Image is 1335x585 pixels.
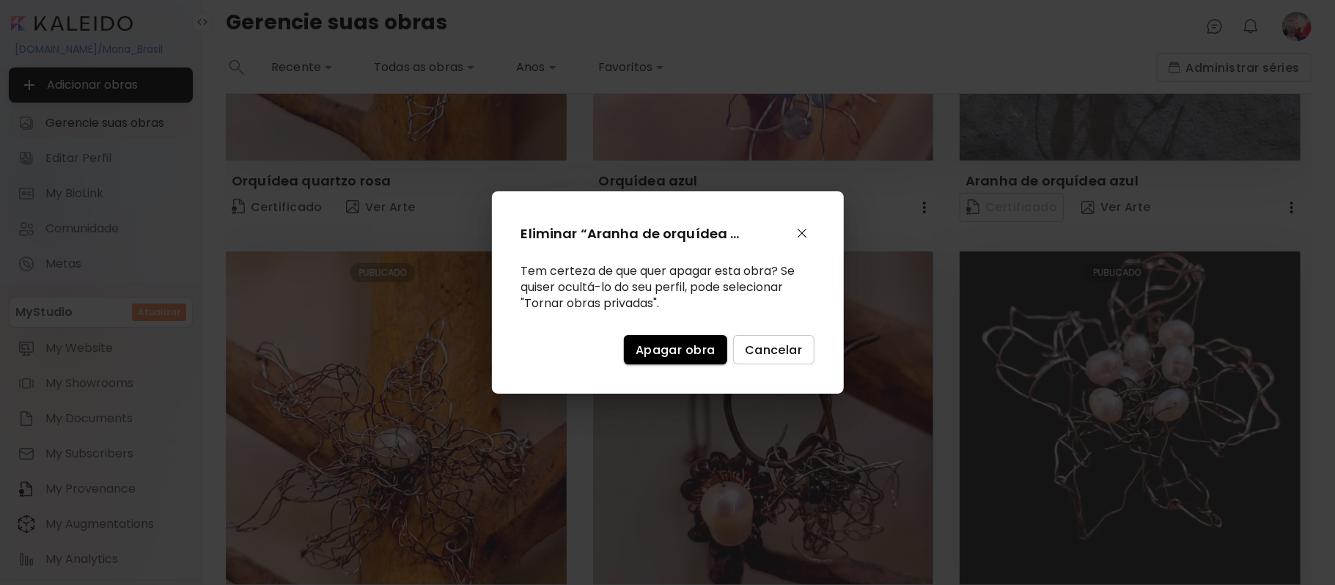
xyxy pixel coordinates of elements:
span: Apagar obra [636,342,716,358]
div: Tem certeza de que quer apagar esta obra? Se quiser ocultá-lo do seu perfil, pode selecionar "Tor... [521,263,814,312]
h2: Eliminar “Aranha de orquídea azul ” [521,224,741,243]
span: Cancelar [745,342,803,358]
button: Apagar obra [624,335,727,364]
button: close [790,221,814,246]
button: Cancelar [733,335,814,364]
img: close [793,224,811,242]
